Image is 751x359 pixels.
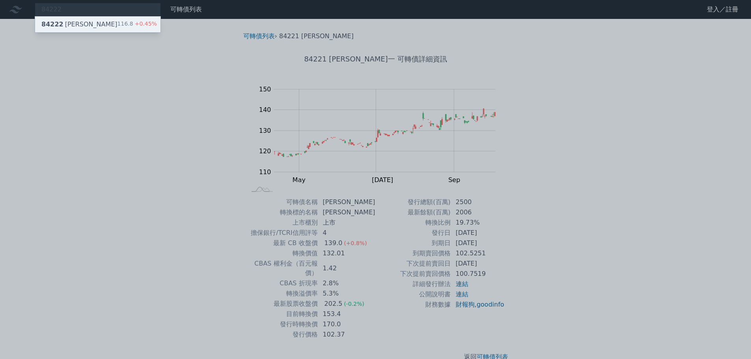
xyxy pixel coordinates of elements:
[35,17,160,32] a: 84222[PERSON_NAME] 116.8+0.45%
[41,20,63,28] span: 84222
[712,321,751,359] div: 聊天小工具
[133,20,157,27] span: +0.45%
[712,321,751,359] iframe: Chat Widget
[41,20,117,29] div: [PERSON_NAME]
[117,20,157,29] div: 116.8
